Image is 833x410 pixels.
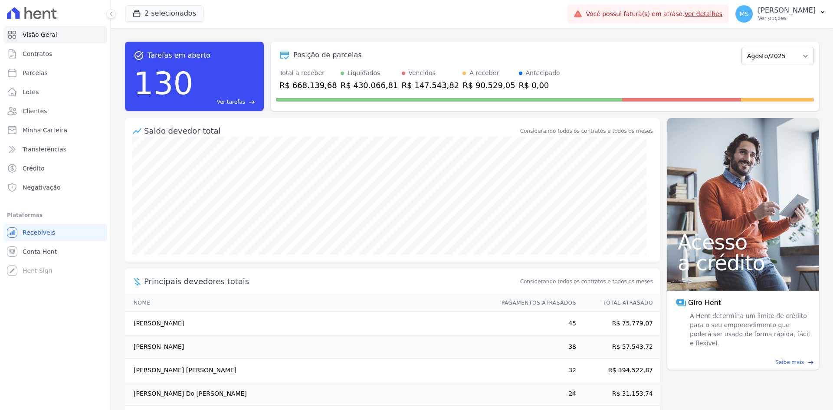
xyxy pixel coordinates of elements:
a: Lotes [3,83,107,101]
th: Pagamentos Atrasados [493,294,577,312]
div: R$ 668.139,68 [279,79,337,91]
a: Conta Hent [3,243,107,260]
span: Minha Carteira [23,126,67,134]
div: 130 [134,61,193,106]
td: 32 [493,359,577,382]
span: Acesso [678,232,809,253]
span: Lotes [23,88,39,96]
a: Ver detalhes [685,10,723,17]
div: Considerando todos os contratos e todos os meses [520,127,653,135]
div: R$ 430.066,81 [341,79,398,91]
span: east [807,359,814,366]
span: Você possui fatura(s) em atraso. [586,10,722,19]
a: Crédito [3,160,107,177]
td: [PERSON_NAME] [125,312,493,335]
td: [PERSON_NAME] [PERSON_NAME] [125,359,493,382]
a: Negativação [3,179,107,196]
div: Plataformas [7,210,104,220]
span: Ver tarefas [217,98,245,106]
span: task_alt [134,50,144,61]
a: Transferências [3,141,107,158]
div: Total a receber [279,69,337,78]
button: MS [PERSON_NAME] Ver opções [728,2,833,26]
span: Clientes [23,107,47,115]
span: Parcelas [23,69,48,77]
p: Ver opções [758,15,816,22]
a: Ver tarefas east [197,98,255,106]
span: MS [740,11,749,17]
div: Vencidos [409,69,436,78]
div: R$ 90.529,05 [462,79,515,91]
td: R$ 31.153,74 [577,382,660,406]
td: R$ 57.543,72 [577,335,660,359]
td: R$ 75.779,07 [577,312,660,335]
td: [PERSON_NAME] [125,335,493,359]
p: [PERSON_NAME] [758,6,816,15]
td: 45 [493,312,577,335]
a: Clientes [3,102,107,120]
span: Contratos [23,49,52,58]
td: 38 [493,335,577,359]
td: R$ 394.522,87 [577,359,660,382]
div: Saldo devedor total [144,125,518,137]
span: Transferências [23,145,66,154]
span: Tarefas em aberto [148,50,210,61]
div: R$ 0,00 [519,79,560,91]
th: Total Atrasado [577,294,660,312]
span: Crédito [23,164,45,173]
td: 24 [493,382,577,406]
a: Recebíveis [3,224,107,241]
span: Visão Geral [23,30,57,39]
a: Parcelas [3,64,107,82]
a: Visão Geral [3,26,107,43]
span: Saiba mais [775,358,804,366]
div: Posição de parcelas [293,50,362,60]
span: A Hent determina um limite de crédito para o seu empreendimento que poderá ser usado de forma ráp... [688,312,810,348]
a: Contratos [3,45,107,62]
div: Liquidados [348,69,380,78]
span: Principais devedores totais [144,276,518,287]
span: Conta Hent [23,247,57,256]
div: R$ 147.543,82 [402,79,459,91]
span: east [249,99,255,105]
a: Minha Carteira [3,121,107,139]
th: Nome [125,294,493,312]
button: 2 selecionados [125,5,203,22]
div: A receber [469,69,499,78]
span: a crédito [678,253,809,273]
span: Negativação [23,183,61,192]
span: Considerando todos os contratos e todos os meses [520,278,653,285]
span: Giro Hent [688,298,721,308]
span: Recebíveis [23,228,55,237]
td: [PERSON_NAME] Do [PERSON_NAME] [125,382,493,406]
a: Saiba mais east [672,358,814,366]
div: Antecipado [526,69,560,78]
